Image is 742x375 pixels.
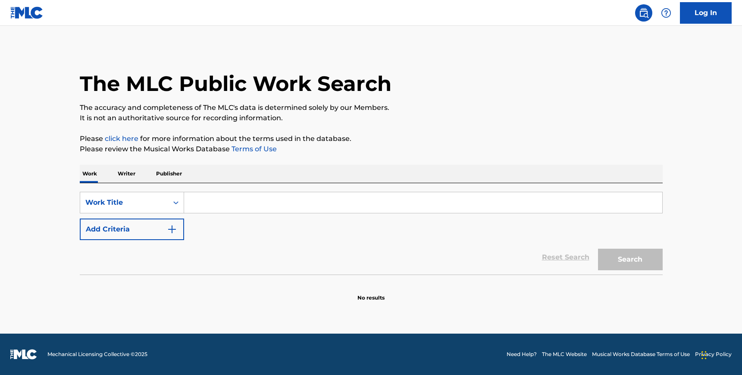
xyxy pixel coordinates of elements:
a: Musical Works Database Terms of Use [592,350,690,358]
iframe: Chat Widget [699,334,742,375]
div: Help [657,4,675,22]
a: The MLC Website [542,350,587,358]
p: Publisher [153,165,185,183]
a: Public Search [635,4,652,22]
a: Terms of Use [230,145,277,153]
p: Writer [115,165,138,183]
p: No results [357,284,385,302]
div: Drag [701,342,707,368]
img: MLC Logo [10,6,44,19]
p: It is not an authoritative source for recording information. [80,113,663,123]
a: Need Help? [507,350,537,358]
p: The accuracy and completeness of The MLC's data is determined solely by our Members. [80,103,663,113]
div: Work Title [85,197,163,208]
img: help [661,8,671,18]
img: logo [10,349,37,359]
a: Log In [680,2,732,24]
p: Please review the Musical Works Database [80,144,663,154]
img: search [639,8,649,18]
button: Add Criteria [80,219,184,240]
a: Privacy Policy [695,350,732,358]
a: click here [105,134,138,143]
span: Mechanical Licensing Collective © 2025 [47,350,147,358]
h1: The MLC Public Work Search [80,71,391,97]
p: Please for more information about the terms used in the database. [80,134,663,144]
img: 9d2ae6d4665cec9f34b9.svg [167,224,177,234]
form: Search Form [80,192,663,275]
p: Work [80,165,100,183]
